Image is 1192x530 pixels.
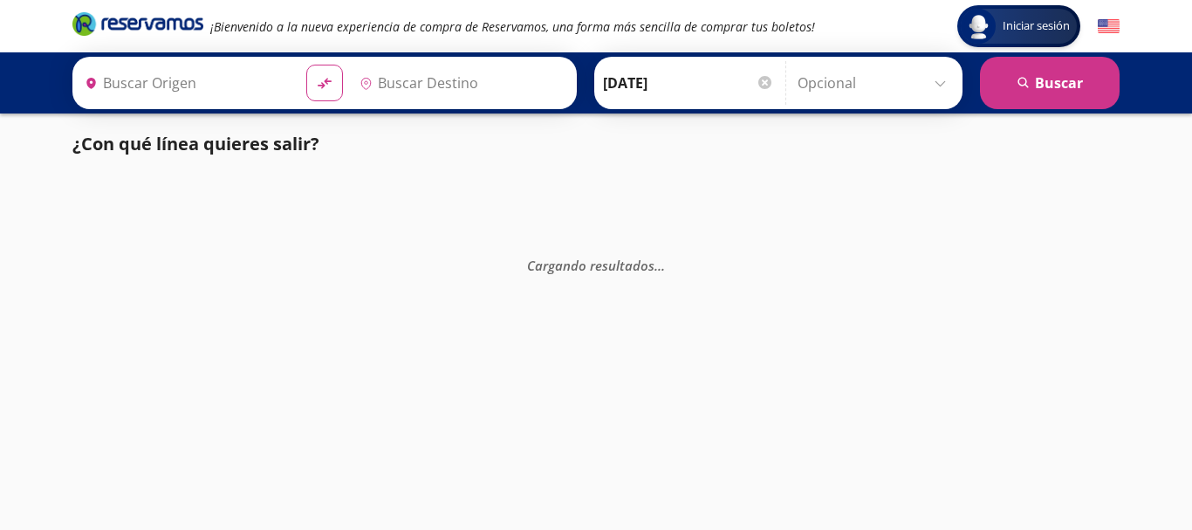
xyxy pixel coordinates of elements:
em: ¡Bienvenido a la nueva experiencia de compra de Reservamos, una forma más sencilla de comprar tus... [210,18,815,35]
em: Cargando resultados [527,256,665,273]
span: Iniciar sesión [996,17,1077,35]
span: . [658,256,661,273]
input: Opcional [798,61,954,105]
p: ¿Con qué línea quieres salir? [72,131,319,157]
button: English [1098,16,1120,38]
input: Buscar Origen [78,61,292,105]
i: Brand Logo [72,10,203,37]
input: Buscar Destino [353,61,567,105]
span: . [654,256,658,273]
input: Elegir Fecha [603,61,774,105]
span: . [661,256,665,273]
button: Buscar [980,57,1120,109]
a: Brand Logo [72,10,203,42]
